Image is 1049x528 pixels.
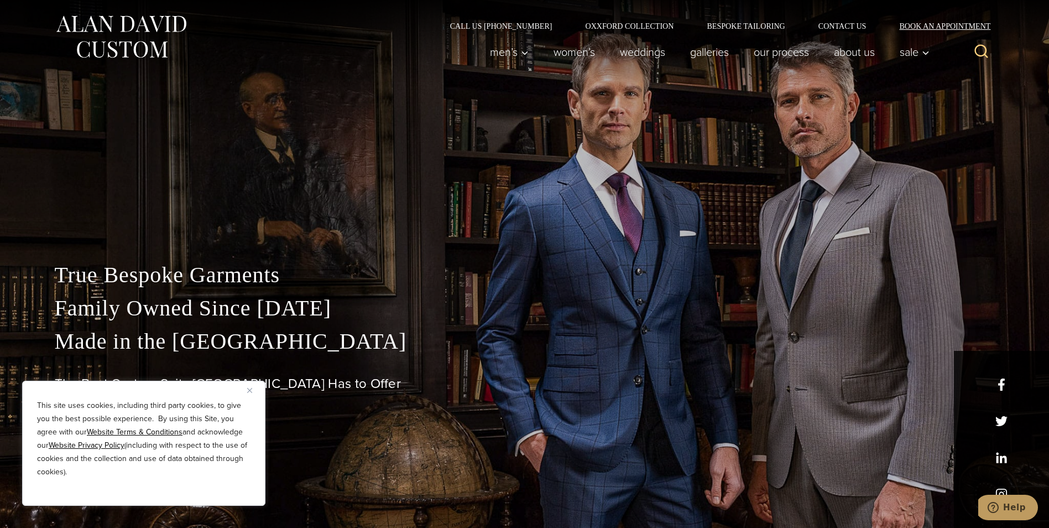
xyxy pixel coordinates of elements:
a: Oxxford Collection [568,22,690,30]
a: Call Us [PHONE_NUMBER] [434,22,569,30]
button: View Search Form [968,39,995,65]
a: About Us [821,41,887,63]
img: Close [247,388,252,393]
a: Women’s [541,41,607,63]
nav: Primary Navigation [477,41,935,63]
button: Men’s sub menu toggle [477,41,541,63]
p: This site uses cookies, including third party cookies, to give you the best possible experience. ... [37,399,250,479]
nav: Secondary Navigation [434,22,995,30]
a: Galleries [677,41,741,63]
h1: The Best Custom Suits [GEOGRAPHIC_DATA] Has to Offer [55,376,995,392]
a: Website Terms & Conditions [87,426,182,438]
button: Close [247,384,260,397]
a: weddings [607,41,677,63]
button: Child menu of Sale [887,41,935,63]
a: Bespoke Tailoring [690,22,801,30]
a: Our Process [741,41,821,63]
a: Contact Us [802,22,883,30]
p: True Bespoke Garments Family Owned Since [DATE] Made in the [GEOGRAPHIC_DATA] [55,258,995,358]
a: Website Privacy Policy [49,439,124,451]
iframe: Opens a widget where you can chat to one of our agents [978,495,1038,522]
img: Alan David Custom [55,12,187,61]
a: Book an Appointment [883,22,994,30]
